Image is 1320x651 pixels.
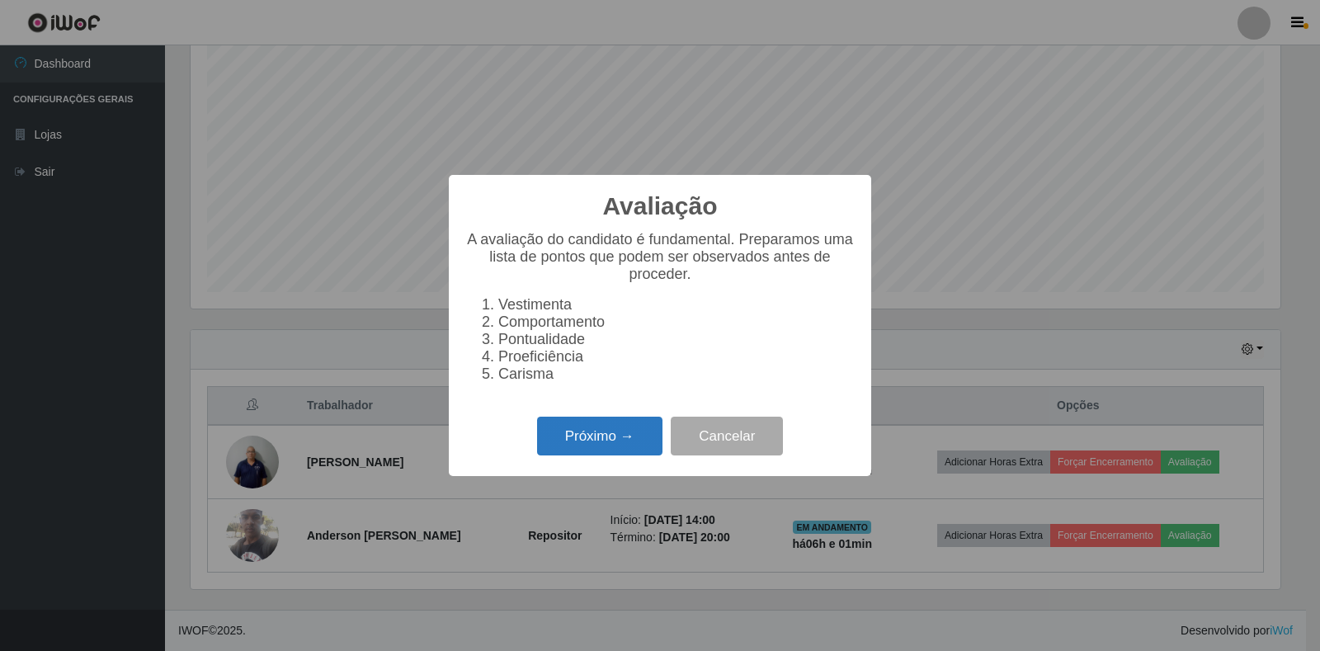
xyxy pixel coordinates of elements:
[498,296,855,314] li: Vestimenta
[603,191,718,221] h2: Avaliação
[498,348,855,366] li: Proeficiência
[671,417,783,455] button: Cancelar
[537,417,662,455] button: Próximo →
[498,314,855,331] li: Comportamento
[465,231,855,283] p: A avaliação do candidato é fundamental. Preparamos uma lista de pontos que podem ser observados a...
[498,331,855,348] li: Pontualidade
[498,366,855,383] li: Carisma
